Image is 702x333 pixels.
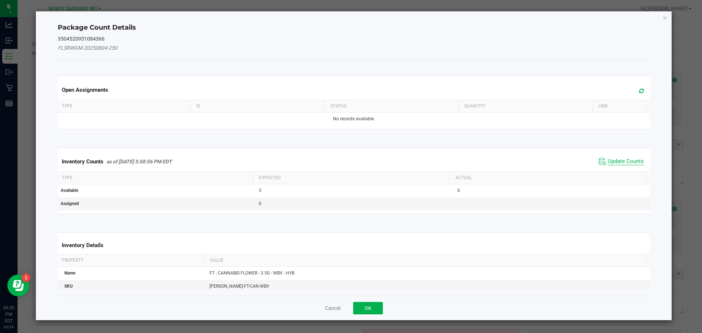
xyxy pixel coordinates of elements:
span: Link [599,103,608,109]
span: Value [210,258,223,263]
button: Close [663,13,668,22]
span: Update Counts [608,158,644,165]
span: Type [62,103,72,109]
button: OK [353,302,383,314]
span: Available [61,188,78,193]
button: Cancel [325,304,340,312]
h5: FLSRWGM-20250804-250 [58,45,650,51]
iframe: Resource center unread badge [22,273,30,282]
span: FT - CANNABIS FLOWER - 3.5G - WBV - HYB [210,270,294,276]
span: Quantity [464,103,485,109]
span: Open Assignments [62,87,108,93]
span: Inventory Details [62,242,103,249]
span: Property [62,258,83,263]
span: Inventory Counts [62,158,103,165]
span: ID [196,103,200,109]
span: [PERSON_NAME]-FT-CAN-WBV [210,284,269,289]
td: No records available. [56,113,652,125]
h4: Package Count Details [58,23,650,33]
span: 0 [259,201,261,206]
h5: 3504520951084366 [58,36,650,42]
span: 5 [259,188,261,193]
span: SKU [64,284,73,289]
span: Status [331,103,346,109]
span: as of [DATE] 5:58:56 PM EDT [106,159,172,164]
span: Type [62,175,72,180]
iframe: Resource center [7,275,29,296]
span: Name [64,270,75,276]
span: 0 [457,188,460,193]
span: Assigned [61,201,79,206]
span: Actual [456,175,472,180]
span: Expected [259,175,281,180]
